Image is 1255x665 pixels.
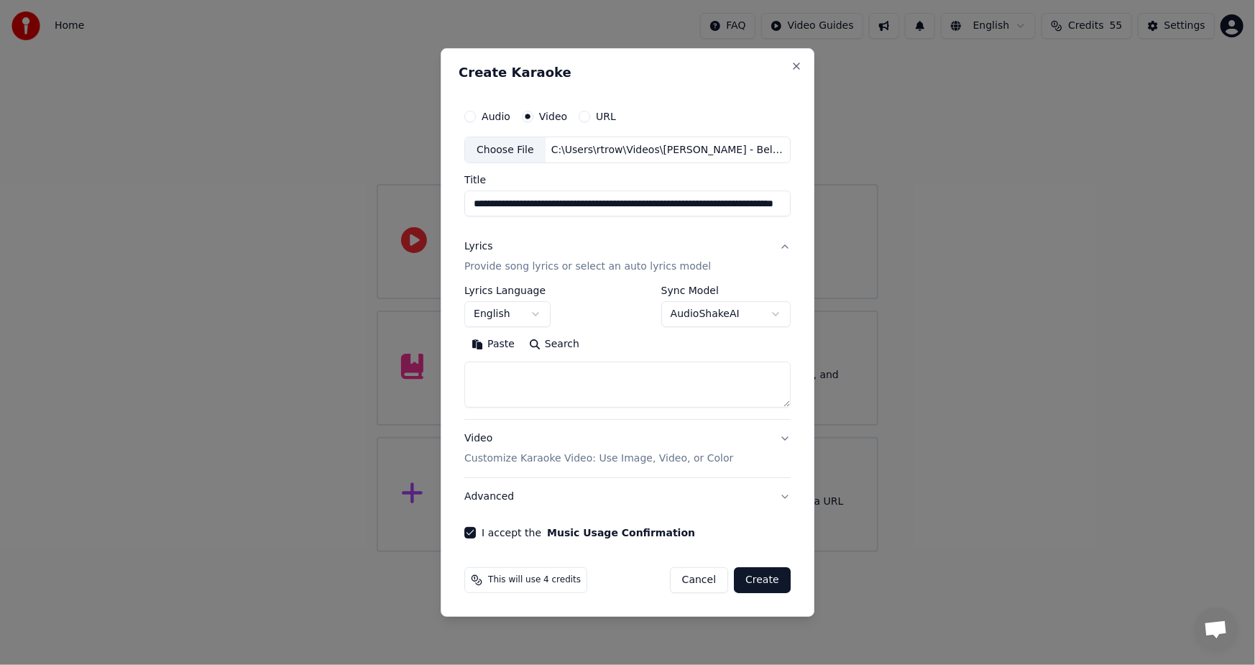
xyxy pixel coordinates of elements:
button: LyricsProvide song lyrics or select an auto lyrics model [464,229,791,286]
label: Sync Model [661,286,791,296]
button: Search [522,334,587,357]
label: Video [539,111,567,121]
span: This will use 4 credits [488,574,581,586]
label: I accept the [482,528,695,538]
div: C:\Users\rtrow\Videos\[PERSON_NAME] - Believe It Or Not (Theme from 'Greatest American Hero') (Ly... [546,143,790,157]
div: Video [464,432,733,467]
h2: Create Karaoke [459,66,796,79]
button: Cancel [670,567,728,593]
button: VideoCustomize Karaoke Video: Use Image, Video, or Color [464,421,791,478]
button: Create [734,567,791,593]
button: I accept the [547,528,695,538]
label: URL [596,111,616,121]
div: Choose File [465,137,546,163]
button: Paste [464,334,522,357]
p: Provide song lyrics or select an auto lyrics model [464,260,711,275]
label: Title [464,175,791,185]
label: Audio [482,111,510,121]
label: Lyrics Language [464,286,551,296]
div: Lyrics [464,240,492,254]
div: LyricsProvide song lyrics or select an auto lyrics model [464,286,791,420]
button: Advanced [464,478,791,515]
p: Customize Karaoke Video: Use Image, Video, or Color [464,451,733,466]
